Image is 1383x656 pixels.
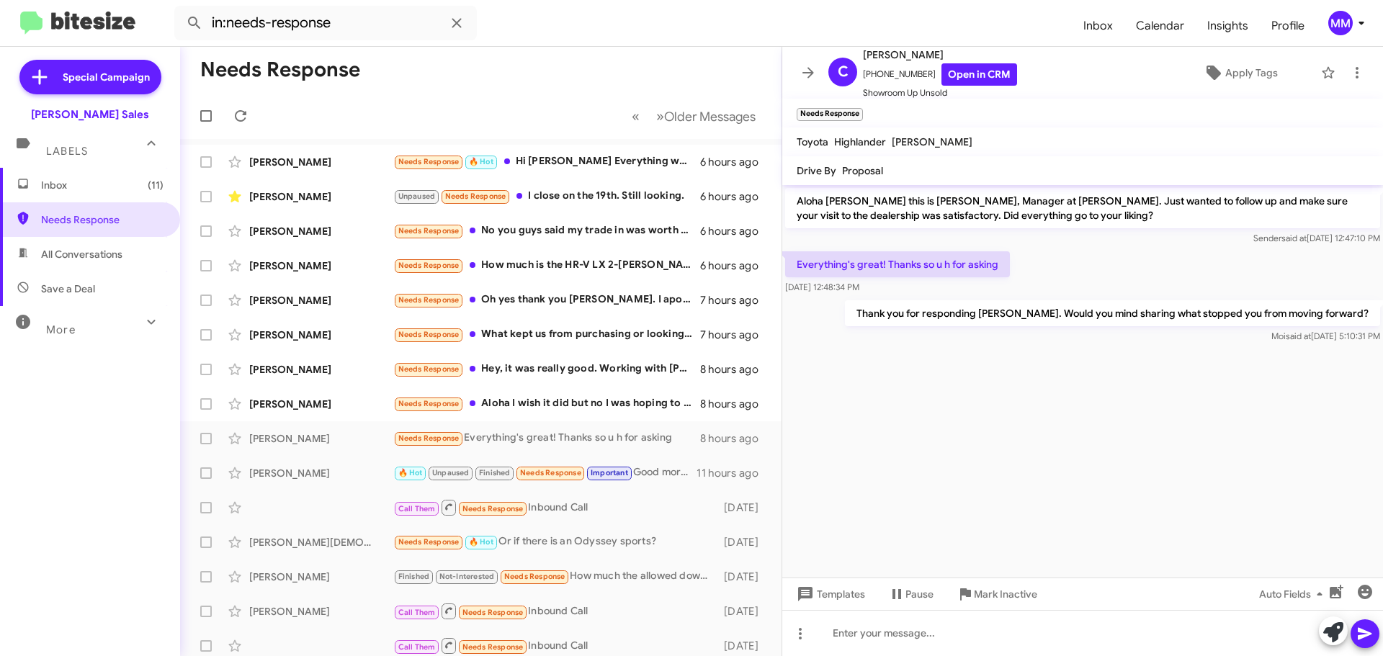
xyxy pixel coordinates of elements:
[393,464,697,481] div: Good morning [PERSON_NAME], Sorry we didn't have a chance to stop by during the [DATE] sale. Coul...
[892,135,972,148] span: [PERSON_NAME]
[863,46,1017,63] span: [PERSON_NAME]
[469,157,493,166] span: 🔥 Hot
[700,431,770,446] div: 8 hours ago
[624,102,764,131] nav: Page navigation example
[462,504,524,513] span: Needs Response
[31,107,149,122] div: [PERSON_NAME] Sales
[717,604,770,619] div: [DATE]
[249,397,393,411] div: [PERSON_NAME]
[697,466,770,480] div: 11 hours ago
[1316,11,1367,35] button: MM
[148,178,164,192] span: (11)
[700,224,770,238] div: 6 hours ago
[623,102,648,131] button: Previous
[393,223,700,239] div: No you guys said my trade in was worth 3 grand. But it's fine bc I got an offer of 7 k from a dif...
[785,188,1380,228] p: Aloha [PERSON_NAME] this is [PERSON_NAME], Manager at [PERSON_NAME]. Just wanted to follow up and...
[797,164,836,177] span: Drive By
[41,247,122,261] span: All Conversations
[1281,233,1307,243] span: said at
[249,293,393,307] div: [PERSON_NAME]
[700,293,770,307] div: 7 hours ago
[393,292,700,308] div: Oh yes thank you [PERSON_NAME]. I apologize I completely forgot to message [PERSON_NAME] back. [P...
[445,192,506,201] span: Needs Response
[838,60,849,84] span: C
[393,257,700,274] div: How much is the HR-V LX 2-[PERSON_NAME] after all the tax and documentation, usually?
[398,192,436,201] span: Unpaused
[700,328,770,342] div: 7 hours ago
[398,330,460,339] span: Needs Response
[249,155,393,169] div: [PERSON_NAME]
[462,608,524,617] span: Needs Response
[41,178,164,192] span: Inbox
[393,430,700,446] div: Everything's great! Thanks so u h for asking
[439,572,495,581] span: Not-Interested
[393,637,717,655] div: Inbound Call
[632,107,640,125] span: «
[393,395,700,412] div: Aloha I wish it did but no I was hoping to get the other car I wanted and I thought will be easy ...
[1248,581,1340,607] button: Auto Fields
[432,468,470,477] span: Unpaused
[717,639,770,653] div: [DATE]
[504,572,565,581] span: Needs Response
[974,581,1037,607] span: Mark Inactive
[249,328,393,342] div: [PERSON_NAME]
[249,362,393,377] div: [PERSON_NAME]
[398,608,436,617] span: Call Them
[700,155,770,169] div: 6 hours ago
[785,282,859,292] span: [DATE] 12:48:34 PM
[249,466,393,480] div: [PERSON_NAME]
[1260,5,1316,47] a: Profile
[393,568,717,585] div: How much the allowed downpayment sir??
[797,135,828,148] span: Toyota
[41,212,164,227] span: Needs Response
[842,164,883,177] span: Proposal
[393,153,700,170] div: Hi [PERSON_NAME] Everything was great, [PERSON_NAME] was really knowledgeable and helpful for all...
[249,259,393,273] div: [PERSON_NAME]
[46,323,76,336] span: More
[393,534,717,550] div: Or if there is an Odyssey sports?
[398,572,430,581] span: Finished
[41,282,95,296] span: Save a Deal
[797,108,863,121] small: Needs Response
[905,581,934,607] span: Pause
[1196,5,1260,47] a: Insights
[398,157,460,166] span: Needs Response
[1225,60,1278,86] span: Apply Tags
[393,498,717,516] div: Inbound Call
[398,642,436,652] span: Call Them
[479,468,511,477] span: Finished
[398,468,423,477] span: 🔥 Hot
[398,504,436,513] span: Call Them
[1286,331,1311,341] span: said at
[398,364,460,374] span: Needs Response
[398,399,460,408] span: Needs Response
[462,642,524,652] span: Needs Response
[46,145,88,158] span: Labels
[945,581,1049,607] button: Mark Inactive
[393,188,700,205] div: I close on the 19th. Still looking.
[1271,331,1380,341] span: Moi [DATE] 5:10:31 PM
[1072,5,1124,47] a: Inbox
[1259,581,1328,607] span: Auto Fields
[794,581,865,607] span: Templates
[717,570,770,584] div: [DATE]
[1253,233,1380,243] span: Sender [DATE] 12:47:10 PM
[398,537,460,547] span: Needs Response
[700,397,770,411] div: 8 hours ago
[941,63,1017,86] a: Open in CRM
[19,60,161,94] a: Special Campaign
[1166,60,1314,86] button: Apply Tags
[249,604,393,619] div: [PERSON_NAME]
[656,107,664,125] span: »
[785,251,1010,277] p: Everything's great! Thanks so u h for asking
[63,70,150,84] span: Special Campaign
[174,6,477,40] input: Search
[717,500,770,515] div: [DATE]
[845,300,1380,326] p: Thank you for responding [PERSON_NAME]. Would you mind sharing what stopped you from moving forward?
[393,326,700,343] div: What kept us from purchasing or looking to lease another vehicle, it was too much going back and ...
[863,63,1017,86] span: [PHONE_NUMBER]
[591,468,628,477] span: Important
